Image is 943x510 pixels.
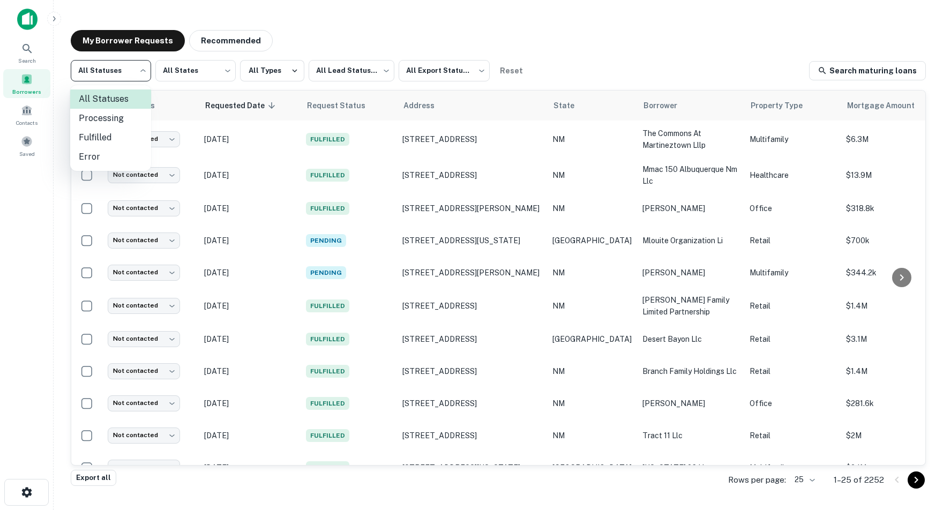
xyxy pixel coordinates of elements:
[70,147,151,167] li: Error
[70,89,151,109] li: All Statuses
[70,128,151,147] li: Fulfilled
[70,109,151,128] li: Processing
[889,424,943,476] iframe: Chat Widget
